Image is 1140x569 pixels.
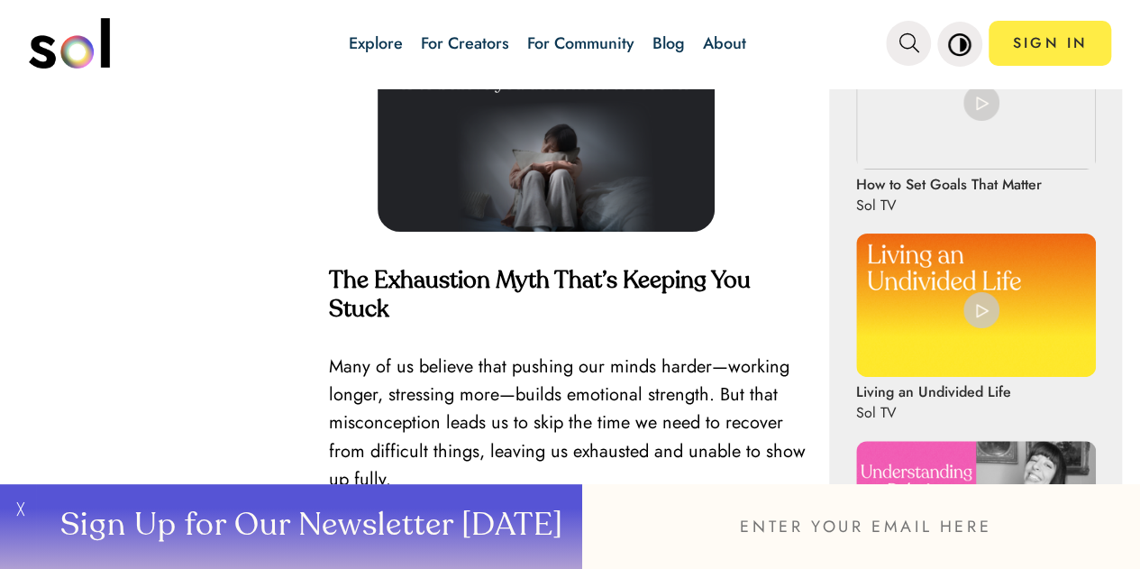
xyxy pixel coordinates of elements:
[421,32,509,55] a: For Creators
[856,174,1042,195] p: How to Set Goals That Matter
[329,353,806,492] span: Many of us believe that pushing our minds harder—working longer, stressing more—builds emotional ...
[703,32,746,55] a: About
[36,484,583,569] button: Sign Up for Our Newsletter [DATE]
[349,32,403,55] a: Explore
[963,292,999,328] img: play
[963,85,999,121] img: play
[329,270,751,321] strong: The Exhaustion Myth That’s Keeping You Stuck
[29,18,110,69] img: logo
[856,26,1096,170] img: How to Set Goals That Matter
[856,402,1011,423] p: Sol TV
[856,195,1032,216] p: Sol TV
[582,484,1140,569] input: ENTER YOUR EMAIL HERE
[989,21,1111,66] a: SIGN IN
[527,32,634,55] a: For Community
[29,12,1112,75] nav: main navigation
[652,32,685,55] a: Blog
[856,381,1011,402] p: Living an Undivided Life
[856,234,1096,377] img: Living an Undivided Life
[378,41,716,232] img: 1758643934623-Your%20paragraph%20text%20-%202025-09-23T181146.464.png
